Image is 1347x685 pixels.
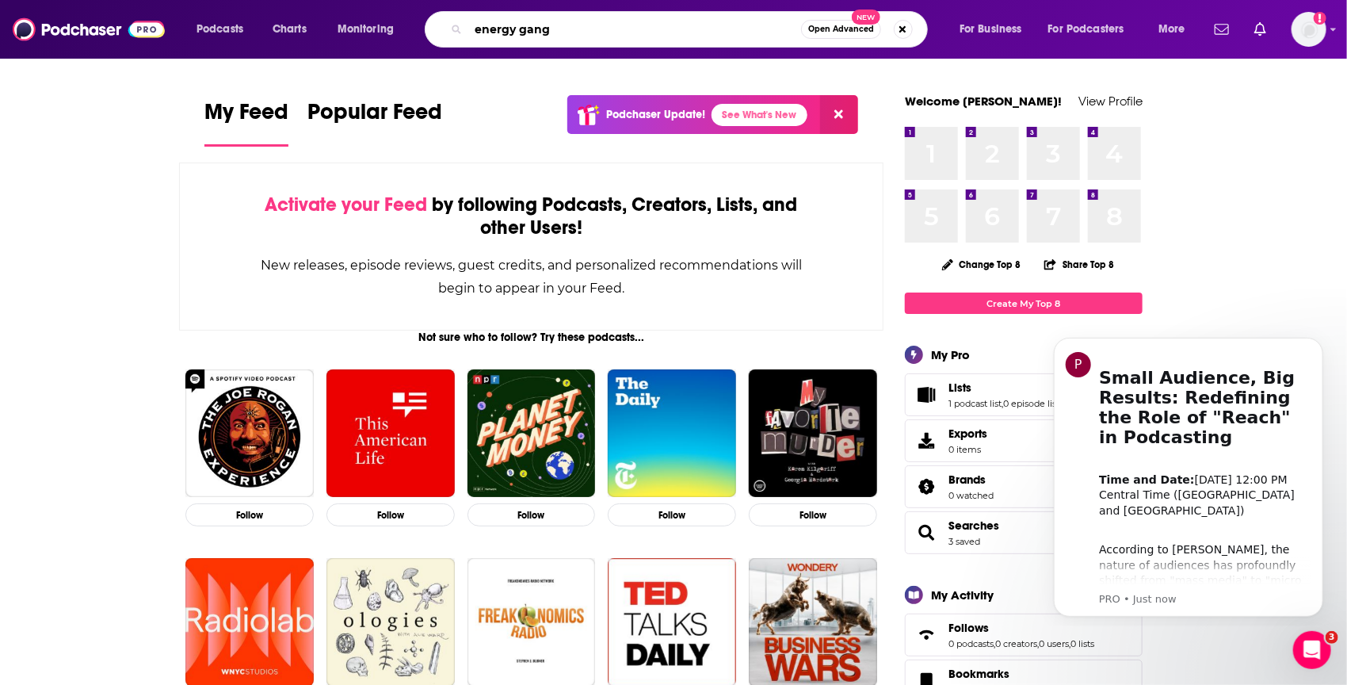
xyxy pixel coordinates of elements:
[852,10,880,25] span: New
[948,667,1009,681] span: Bookmarks
[1070,638,1094,649] a: 0 lists
[1158,18,1185,40] span: More
[948,536,980,547] a: 3 saved
[1147,17,1205,42] button: open menu
[1002,398,1003,409] span: ,
[910,384,942,406] a: Lists
[749,503,877,526] button: Follow
[905,419,1143,462] a: Exports
[948,621,989,635] span: Follows
[326,369,455,498] img: This American Life
[1293,631,1331,669] iframe: Intercom live chat
[1208,16,1235,43] a: Show notifications dropdown
[808,25,874,33] span: Open Advanced
[948,381,1063,395] a: Lists
[931,347,970,362] div: My Pro
[265,193,427,216] span: Activate your Feed
[905,465,1143,508] span: Brands
[204,98,288,135] span: My Feed
[1003,398,1063,409] a: 0 episode lists
[606,108,705,121] p: Podchaser Update!
[1248,16,1273,43] a: Show notifications dropdown
[995,638,1037,649] a: 0 creators
[326,17,414,42] button: open menu
[948,427,987,441] span: Exports
[197,18,243,40] span: Podcasts
[1078,94,1143,109] a: View Profile
[948,444,987,455] span: 0 items
[960,18,1022,40] span: For Business
[338,18,394,40] span: Monitoring
[948,381,971,395] span: Lists
[1037,638,1039,649] span: ,
[307,98,442,135] span: Popular Feed
[1069,638,1070,649] span: ,
[948,519,999,533] a: Searches
[712,104,807,126] a: See What's New
[608,503,736,526] button: Follow
[1048,18,1124,40] span: For Podcasters
[13,14,165,44] img: Podchaser - Follow, Share and Rate Podcasts
[905,511,1143,554] span: Searches
[948,667,1041,681] a: Bookmarks
[801,20,881,39] button: Open AdvancedNew
[185,369,314,498] img: The Joe Rogan Experience
[905,373,1143,416] span: Lists
[948,638,994,649] a: 0 podcasts
[259,193,803,239] div: by following Podcasts, Creators, Lists, and other Users!
[467,503,596,526] button: Follow
[910,624,942,646] a: Follows
[905,94,1062,109] a: Welcome [PERSON_NAME]!
[905,614,1143,656] span: Follows
[1044,249,1115,280] button: Share Top 8
[948,17,1042,42] button: open menu
[948,490,994,501] a: 0 watched
[1314,12,1326,25] svg: Add a profile image
[1038,17,1147,42] button: open menu
[749,369,877,498] img: My Favorite Murder with Karen Kilgariff and Georgia Hardstark
[931,587,994,603] div: My Activity
[1292,12,1326,47] img: User Profile
[273,18,307,40] span: Charts
[185,503,314,526] button: Follow
[905,293,1143,314] a: Create My Top 8
[910,522,942,544] a: Searches
[185,17,264,42] button: open menu
[994,638,995,649] span: ,
[179,331,883,344] div: Not sure who to follow? Try these podcasts...
[910,476,942,498] a: Brands
[467,369,596,498] img: Planet Money
[1326,631,1338,644] span: 3
[910,430,942,452] span: Exports
[204,98,288,147] a: My Feed
[948,398,1002,409] a: 1 podcast list
[1030,323,1347,626] iframe: Intercom notifications message
[440,11,943,48] div: Search podcasts, credits, & more...
[948,473,994,487] a: Brands
[1039,638,1069,649] a: 0 users
[608,369,736,498] img: The Daily
[326,503,455,526] button: Follow
[1292,12,1326,47] span: Logged in as gocubsgo
[1292,12,1326,47] button: Show profile menu
[468,17,801,42] input: Search podcasts, credits, & more...
[948,473,986,487] span: Brands
[948,621,1094,635] a: Follows
[259,254,803,300] div: New releases, episode reviews, guest credits, and personalized recommendations will begin to appe...
[307,98,442,147] a: Popular Feed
